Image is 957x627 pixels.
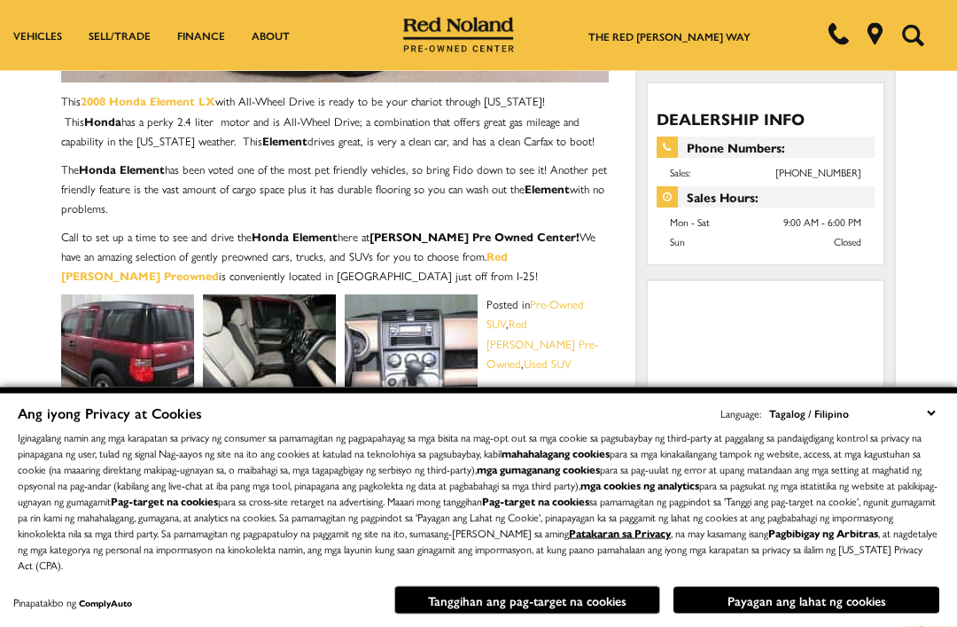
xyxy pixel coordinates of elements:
div: Language: [720,408,761,419]
strong: Pag-target na cookies [111,493,218,509]
strong: Honda Element [252,229,338,246]
a: Pre-Owned SUV [486,296,584,333]
a: The Red [PERSON_NAME] Way [588,28,751,44]
strong: Element [262,133,307,150]
a: 2008 Honda Element LX [81,93,215,110]
strong: Element [525,181,570,198]
a: Patakaran sa Privacy [569,525,671,541]
span: Mon - Sat [670,216,710,230]
span: Sun [670,235,685,249]
strong: mga cookies ng analytics [580,477,699,493]
strong: mga gumaganang cookies [477,461,600,477]
img: 2008 Honda Element Pet Friendly SUV for sale Red Noland Used [345,295,478,428]
span: Sales Hours: [657,187,875,208]
span: Closed [834,232,861,252]
button: Tanggihan ang pag-target na cookies [394,586,660,615]
span: Ang iyong Privacy at Cookies [18,403,202,423]
button: Payagan ang lahat ng cookies [673,587,939,614]
iframe: Dealer location map [657,291,875,424]
strong: Honda [84,114,121,130]
span: Phone Numbers: [657,137,875,159]
img: 2008 Honda Element Pet Friendly SUV for sale Colorado Springs [61,295,194,428]
select: Language Select [765,404,939,423]
a: Red [PERSON_NAME] Pre-Owned [486,316,598,372]
a: [PHONE_NUMBER] [775,166,861,180]
strong: Honda Element [79,161,165,178]
strong: Pag-target na cookies [482,493,589,509]
div: Pinapatakbo ng [13,597,132,608]
p: The has been voted one of the most pet friendly vehicles, so bring Fido down to see it! Another p... [61,161,609,219]
button: Open the search field [895,1,930,70]
p: Call to set up a time to see and drive the here at We have an amazing selection of gently preowne... [61,228,609,286]
p: Iginagalang namin ang mga karapatan sa privacy ng consumer sa pamamagitan ng pagpapahayag sa mga ... [18,429,939,573]
a: ComplyAuto [79,597,132,609]
img: 2008 Honda Element Pet Friendly SUV for sale Red Noland PreOwned [203,295,336,428]
img: Red Noland Pre-Owned [403,18,515,53]
a: Used SUV [524,356,572,372]
span: Sales: [670,166,690,180]
span: 9:00 AM - 6:00 PM [783,213,861,232]
strong: mahahalagang cookies [502,445,610,461]
a: Red Noland Pre-Owned [403,24,515,42]
strong: [PERSON_NAME] Pre Owned Center! [370,229,580,246]
p: This with All-Wheel Drive is ready to be your chariot through [US_STATE]! This has a perky 2.4 li... [61,92,609,151]
strong: Pagbibigay ng Arbitras [768,525,878,541]
h3: Dealership Info [657,111,875,129]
